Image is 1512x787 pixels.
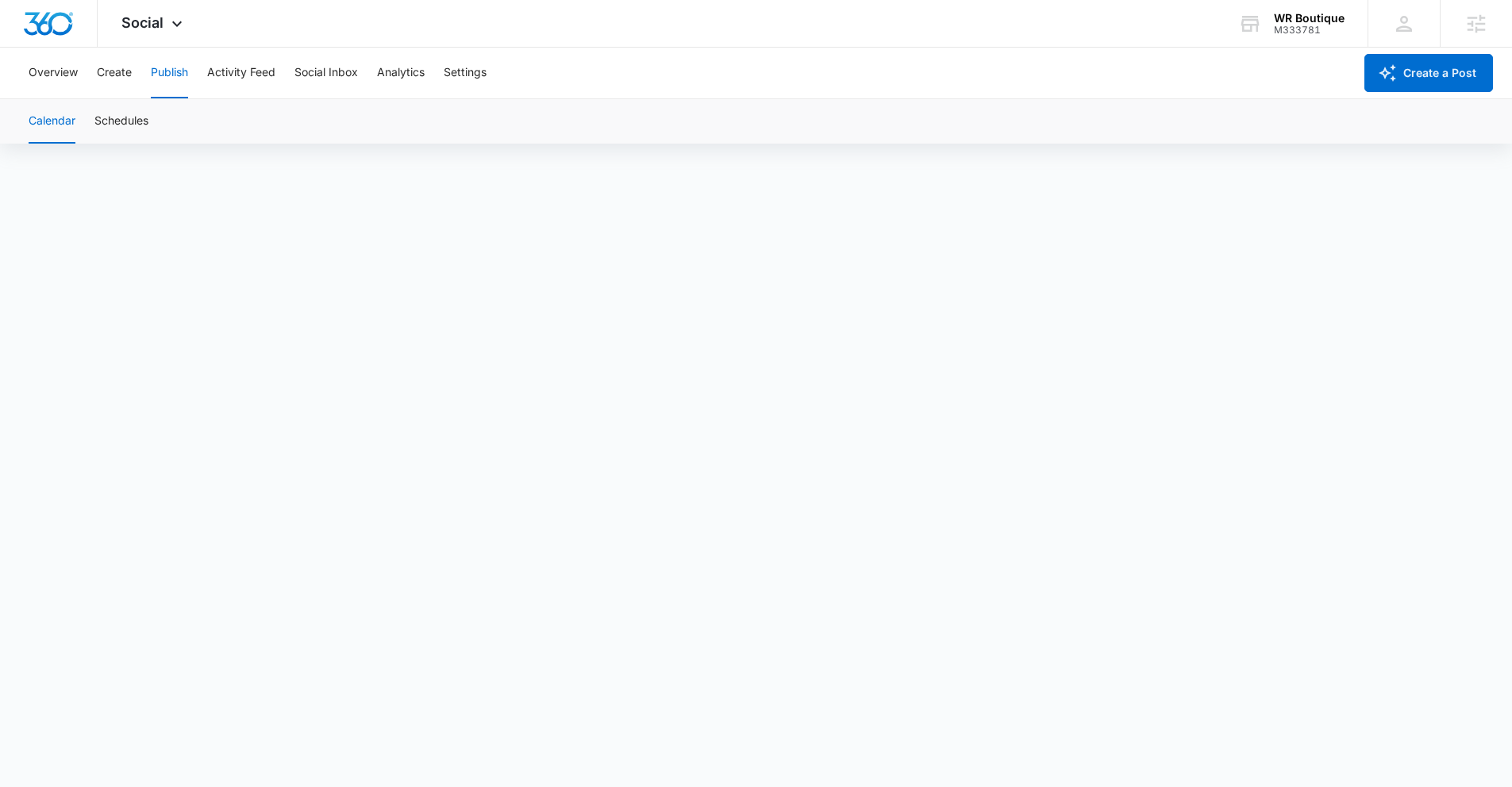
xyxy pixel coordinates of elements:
span: Social [121,14,164,31]
button: Analytics [377,48,425,98]
button: Overview [29,48,78,98]
button: Social Inbox [294,48,358,98]
button: Activity Feed [207,48,275,98]
button: Publish [151,48,188,98]
div: account id [1274,25,1345,36]
div: account name [1274,12,1345,25]
button: Create [97,48,132,98]
button: Schedules [94,99,148,144]
button: Settings [444,48,487,98]
button: Calendar [29,99,75,144]
button: Create a Post [1364,54,1493,92]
